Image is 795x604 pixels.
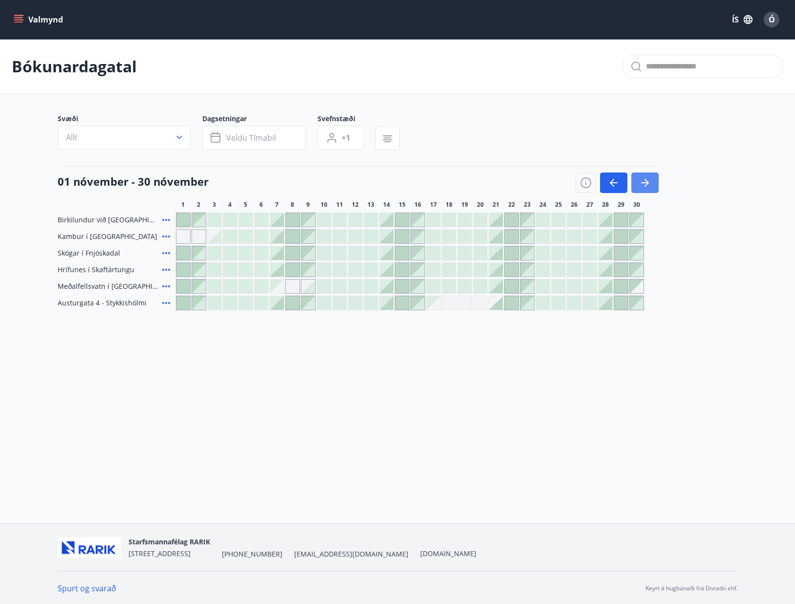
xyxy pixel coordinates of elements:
[727,11,758,28] button: ÍS
[226,132,276,143] span: Veldu tímabil
[426,296,441,310] div: Gráir dagar eru ekki bókanlegir
[228,201,232,209] span: 4
[539,201,546,209] span: 24
[222,549,282,559] span: [PHONE_NUMBER]
[12,11,67,28] button: menu
[586,201,593,209] span: 27
[294,549,408,559] span: [EMAIL_ADDRESS][DOMAIN_NAME]
[645,584,738,593] p: Keyrt á hugbúnaði frá Dorado ehf.
[442,296,456,310] div: Gráir dagar eru ekki bókanlegir
[58,583,116,594] a: Spurt og svarað
[336,201,343,209] span: 11
[760,8,783,31] button: Ó
[383,201,390,209] span: 14
[275,201,279,209] span: 7
[244,201,247,209] span: 5
[192,229,206,244] div: Gráir dagar eru ekki bókanlegir
[477,201,484,209] span: 20
[213,201,216,209] span: 3
[129,549,191,558] span: [STREET_ADDRESS]
[342,132,350,143] span: +1
[461,201,468,209] span: 19
[618,201,624,209] span: 29
[129,537,210,546] span: Starfsmannafélag RARIK
[58,215,158,225] span: Birkilundur við [GEOGRAPHIC_DATA]
[58,126,191,149] button: Allt
[58,248,120,258] span: Skógar í Fnjóskadal
[291,201,294,209] span: 8
[58,281,158,291] span: Meðalfellsvatn í [GEOGRAPHIC_DATA]
[399,201,406,209] span: 15
[202,114,318,126] span: Dagsetningar
[633,201,640,209] span: 30
[270,279,284,294] div: Gráir dagar eru ekki bókanlegir
[58,265,134,275] span: Hrífunes í Skaftártungu
[571,201,578,209] span: 26
[197,201,200,209] span: 2
[285,279,300,294] div: Gráir dagar eru ekki bókanlegir
[12,56,137,77] p: Bókunardagatal
[555,201,562,209] span: 25
[58,537,121,558] img: ZmrgJ79bX6zJLXUGuSjrUVyxXxBt3QcBuEz7Nz1t.png
[420,549,476,558] a: [DOMAIN_NAME]
[352,201,359,209] span: 12
[457,296,472,310] div: Gráir dagar eru ekki bókanlegir
[602,201,609,209] span: 28
[524,201,531,209] span: 23
[58,114,202,126] span: Svæði
[181,201,185,209] span: 1
[321,201,327,209] span: 10
[446,201,452,209] span: 18
[58,298,147,308] span: Austurgata 4 - Stykkishólmi
[508,201,515,209] span: 22
[629,279,644,294] div: Gráir dagar eru ekki bókanlegir
[367,201,374,209] span: 13
[202,126,306,150] button: Veldu tímabil
[259,201,263,209] span: 6
[769,14,775,25] span: Ó
[66,132,78,143] span: Allt
[58,232,157,241] span: Kambur í [GEOGRAPHIC_DATA]
[176,229,191,244] div: Gráir dagar eru ekki bókanlegir
[58,174,209,189] h4: 01 nóvember - 30 nóvember
[473,296,488,310] div: Gráir dagar eru ekki bókanlegir
[430,201,437,209] span: 17
[306,201,310,209] span: 9
[414,201,421,209] span: 16
[493,201,499,209] span: 21
[318,126,364,150] button: +1
[318,114,375,126] span: Svefnstæði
